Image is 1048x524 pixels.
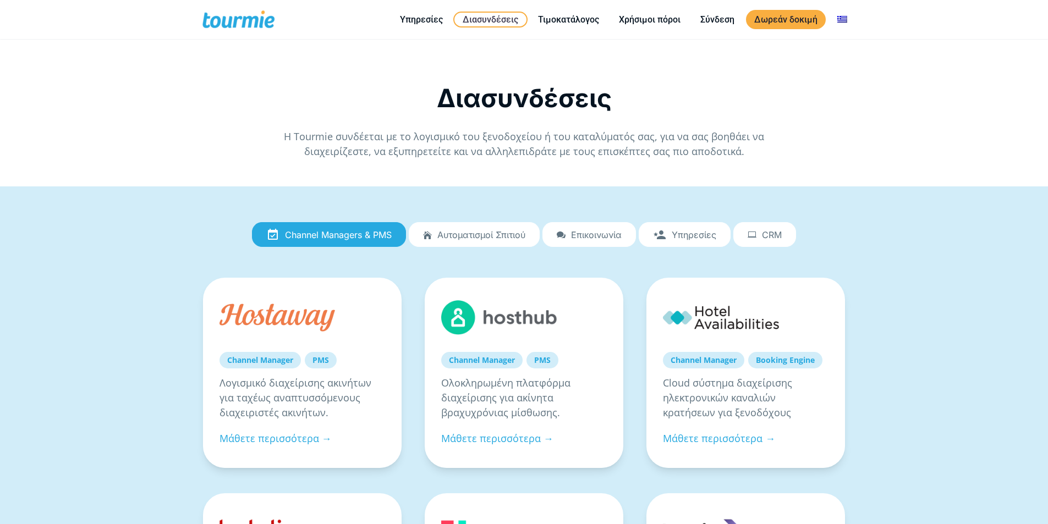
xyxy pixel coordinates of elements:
span: Αυτοματισμοί Σπιτιού [437,230,525,240]
a: Booking Engine [748,352,822,368]
span: Υπηρεσίες [672,230,716,240]
a: Υπηρεσίες [639,222,731,247]
span: CRM [762,230,782,240]
a: Μάθετε περισσότερα → [441,432,553,445]
a: Επικοινωνία [542,222,636,247]
span: Channel Managers & PMS [285,230,392,240]
a: Δωρεάν δοκιμή [746,10,826,29]
a: Channel Manager [441,352,523,368]
a: CRM [733,222,796,247]
p: Cloud σύστημα διαχείρισης ηλεκτρονικών καναλιών κρατήσεων για ξενοδόχους [663,376,828,420]
a: Αυτοματισμοί Σπιτιού [409,222,540,247]
a: Υπηρεσίες [392,13,451,26]
a: Channel Managers & PMS [252,222,406,247]
a: Μάθετε περισσότερα → [663,432,775,445]
span: Επικοινωνία [571,230,622,240]
a: Τιμοκατάλογος [530,13,607,26]
p: Ολοκληρωμένη πλατφόρμα διαχείρισης για ακίνητα βραχυχρόνιας μίσθωσης. [441,376,607,420]
a: Μάθετε περισσότερα → [220,432,332,445]
a: PMS [305,352,337,368]
a: PMS [526,352,558,368]
span: Η Tourmie συνδέεται με το λογισμικό του ξενοδοχείου ή του καταλύματός σας, για να σας βοηθάει να ... [284,130,764,158]
p: Λογισμικό διαχείρισης ακινήτων για ταχέως αναπτυσσόμενους διαχειριστές ακινήτων. [220,376,385,420]
a: Channel Manager [663,352,744,368]
a: Διασυνδέσεις [453,12,528,27]
a: Χρήσιμοι πόροι [611,13,689,26]
a: Channel Manager [220,352,301,368]
a: Σύνδεση [692,13,743,26]
span: Διασυνδέσεις [437,82,612,113]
